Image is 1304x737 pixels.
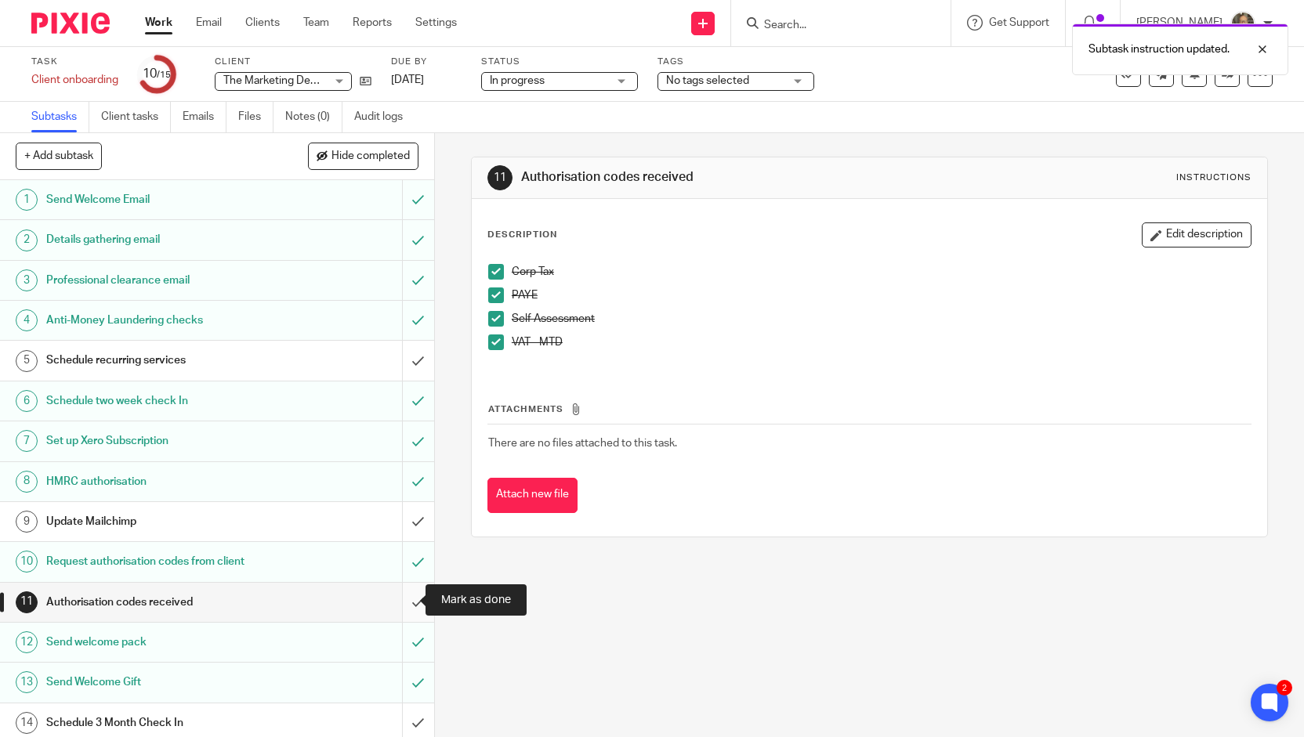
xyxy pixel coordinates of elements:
[46,389,273,413] h1: Schedule two week check In
[487,478,578,513] button: Attach new file
[223,75,366,86] span: The Marketing Depot Limited
[488,405,563,414] span: Attachments
[46,591,273,614] h1: Authorisation codes received
[16,269,38,291] div: 3
[46,429,273,453] h1: Set up Xero Subscription
[488,438,677,449] span: There are no files attached to this task.
[46,269,273,292] h1: Professional clearance email
[46,309,273,332] h1: Anti-Money Laundering checks
[354,102,415,132] a: Audit logs
[521,169,903,186] h1: Authorisation codes received
[16,712,38,734] div: 14
[512,311,1251,327] p: Self Assessment
[308,143,418,169] button: Hide completed
[183,102,226,132] a: Emails
[16,143,102,169] button: + Add subtask
[46,510,273,533] h1: Update Mailchimp
[1176,172,1251,184] div: Instructions
[46,711,273,735] h1: Schedule 3 Month Check In
[16,189,38,211] div: 1
[16,229,38,251] div: 2
[512,334,1251,350] p: VAT - MTD
[46,349,273,372] h1: Schedule recurring services
[391,56,462,68] label: Due by
[31,56,118,68] label: Task
[16,350,38,372] div: 5
[487,165,513,190] div: 11
[31,13,110,34] img: Pixie
[16,591,38,613] div: 11
[31,102,89,132] a: Subtasks
[481,56,638,68] label: Status
[46,188,273,211] h1: Send Welcome Email
[16,511,38,533] div: 9
[666,75,749,86] span: No tags selected
[46,228,273,251] h1: Details gathering email
[16,671,38,693] div: 13
[415,15,457,31] a: Settings
[353,15,392,31] a: Reports
[16,551,38,573] div: 10
[16,631,38,653] div: 12
[16,390,38,412] div: 6
[1142,222,1251,247] button: Edit description
[16,309,38,331] div: 4
[487,229,557,241] p: Description
[145,15,172,31] a: Work
[331,150,410,163] span: Hide completed
[46,550,273,573] h1: Request authorisation codes from client
[245,15,280,31] a: Clients
[512,287,1251,303] p: PAYE
[1230,11,1255,36] img: Pete%20with%20glasses.jpg
[512,264,1251,280] p: Corp Tax
[490,75,545,86] span: In progress
[16,430,38,452] div: 7
[16,471,38,493] div: 8
[1088,42,1230,57] p: Subtask instruction updated.
[101,102,171,132] a: Client tasks
[238,102,273,132] a: Files
[46,630,273,654] h1: Send welcome pack
[1277,680,1292,695] div: 2
[303,15,329,31] a: Team
[46,470,273,493] h1: HMRC authorisation
[196,15,222,31] a: Email
[143,65,171,83] div: 10
[46,670,273,694] h1: Send Welcome Gift
[31,72,118,88] div: Client onboarding
[157,70,171,79] small: /15
[285,102,342,132] a: Notes (0)
[391,74,424,85] span: [DATE]
[215,56,371,68] label: Client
